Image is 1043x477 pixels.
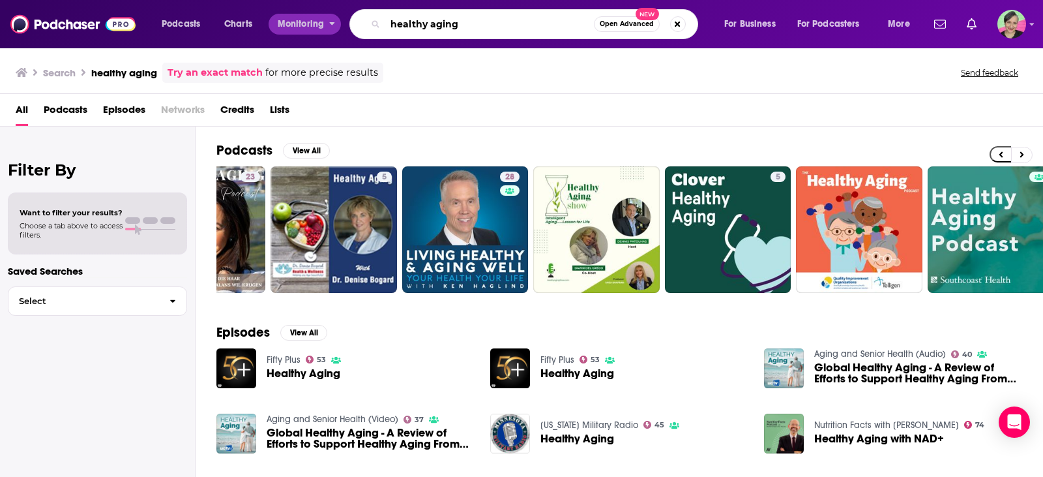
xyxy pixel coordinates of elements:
a: EpisodesView All [216,324,327,341]
img: Global Healthy Aging - A Review of Efforts to Support Healthy Aging From Around the World [764,348,804,388]
span: 53 [591,357,600,363]
span: 53 [317,357,326,363]
span: 5 [382,171,387,184]
a: Try an exact match [168,65,263,80]
a: Lists [270,99,289,126]
a: 40 [951,350,973,358]
a: PodcastsView All [216,142,330,159]
a: Credits [220,99,254,126]
a: All [16,99,28,126]
a: Global Healthy Aging - A Review of Efforts to Support Healthy Aging From Around the World [814,362,1022,384]
span: For Business [724,15,776,33]
a: Podcasts [44,99,87,126]
a: Global Healthy Aging - A Review of Efforts to Support Healthy Aging From Around the World [267,427,475,450]
img: Healthy Aging [490,414,530,454]
button: View All [280,325,327,341]
button: Select [8,286,187,316]
a: Aging and Senior Health (Video) [267,414,398,425]
span: 74 [975,422,984,428]
span: For Podcasters [797,15,860,33]
img: User Profile [997,10,1026,38]
span: Select [8,297,159,305]
a: Show notifications dropdown [929,13,951,35]
button: View All [283,143,330,159]
a: Aging and Senior Health (Audio) [814,348,946,360]
span: for more precise results [265,65,378,80]
span: Podcasts [162,15,200,33]
a: 5 [377,172,392,182]
a: Nutrition Facts with Dr. Greger [814,420,959,431]
div: Search podcasts, credits, & more... [362,9,711,39]
span: 28 [505,171,514,184]
a: Minnesota Military Radio [540,420,638,431]
button: open menu [789,14,879,35]
p: Saved Searches [8,265,187,277]
span: Open Advanced [600,21,654,27]
a: 5 [771,172,786,182]
button: Open AdvancedNew [594,16,660,32]
img: Healthy Aging with NAD+ [764,414,804,454]
a: 53 [580,356,600,363]
img: Healthy Aging [216,348,256,388]
span: Monitoring [278,15,324,33]
a: Healthy Aging [540,433,614,444]
a: Healthy Aging with NAD+ [814,433,944,444]
a: Healthy Aging [490,348,530,388]
img: Global Healthy Aging - A Review of Efforts to Support Healthy Aging From Around the World [216,414,256,454]
button: open menu [153,14,217,35]
h2: Filter By [8,161,187,179]
div: Open Intercom Messenger [999,407,1030,438]
a: 5 [271,166,397,293]
span: 5 [776,171,780,184]
span: 45 [654,422,664,428]
a: Fifty Plus [540,354,574,365]
span: Networks [161,99,205,126]
span: Want to filter your results? [20,208,123,217]
a: 74 [964,421,985,429]
span: Charts [224,15,252,33]
span: 37 [415,417,424,423]
a: 28 [402,166,529,293]
input: Search podcasts, credits, & more... [385,14,594,35]
a: Healthy Aging [267,368,340,379]
a: Charts [216,14,260,35]
button: Show profile menu [997,10,1026,38]
a: 53 [306,356,327,363]
button: open menu [269,14,341,35]
span: Logged in as LizDVictoryBelt [997,10,1026,38]
h3: healthy aging [91,67,157,79]
button: open menu [715,14,792,35]
a: 5 [665,166,791,293]
span: Choose a tab above to access filters. [20,221,123,239]
img: Podchaser - Follow, Share and Rate Podcasts [10,12,136,37]
span: More [888,15,910,33]
h2: Episodes [216,324,270,341]
a: 45 [643,421,665,429]
h3: Search [43,67,76,79]
a: Show notifications dropdown [962,13,982,35]
a: Fifty Plus [267,354,301,365]
a: Healthy Aging [540,368,614,379]
span: 40 [962,352,972,358]
span: 23 [246,171,255,184]
button: Send feedback [957,67,1022,78]
span: New [636,8,659,20]
a: Episodes [103,99,145,126]
h2: Podcasts [216,142,272,159]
